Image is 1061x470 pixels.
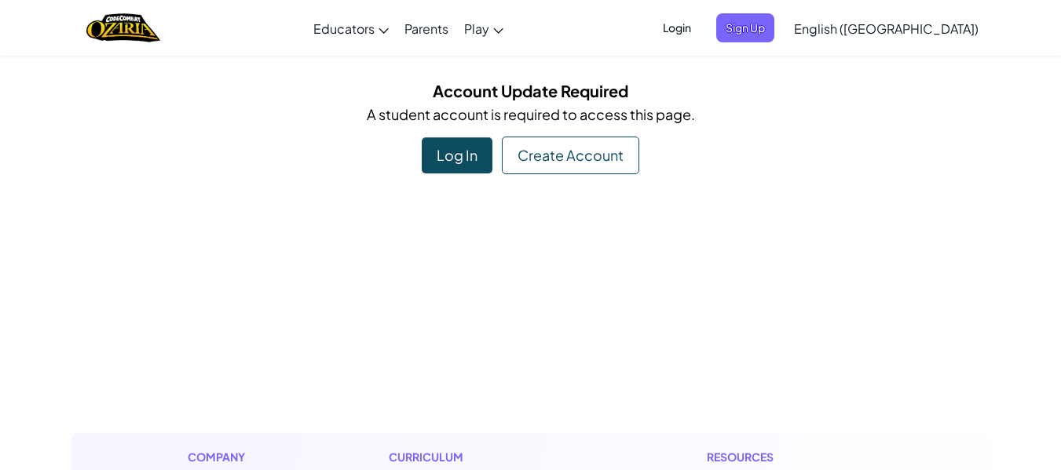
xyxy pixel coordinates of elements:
div: Create Account [502,137,639,174]
button: Sign Up [716,13,774,42]
h5: Account Update Required [83,78,979,103]
h1: Resources [707,449,874,465]
span: English ([GEOGRAPHIC_DATA]) [794,20,979,37]
a: Ozaria by CodeCombat logo [86,12,159,44]
a: Play [456,7,511,49]
a: Educators [305,7,397,49]
span: Play [464,20,489,37]
a: English ([GEOGRAPHIC_DATA]) [786,7,986,49]
div: Log In [422,137,492,173]
a: Parents [397,7,456,49]
img: Home [86,12,159,44]
button: Login [653,13,701,42]
span: Educators [313,20,375,37]
h1: Company [188,449,261,465]
h1: Curriculum [389,449,579,465]
p: A student account is required to access this page. [83,103,979,126]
